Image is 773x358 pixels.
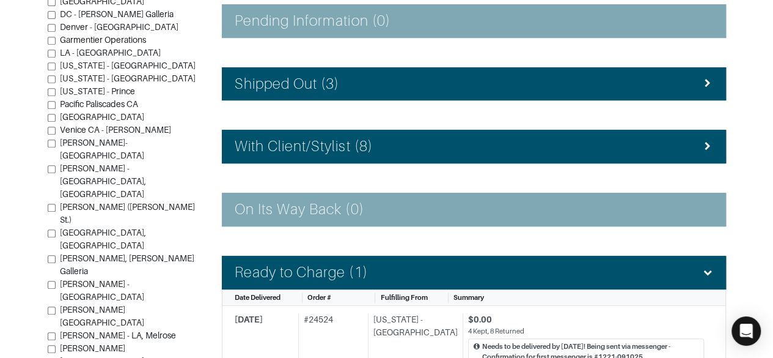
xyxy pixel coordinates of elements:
input: LA - [GEOGRAPHIC_DATA] [48,50,56,58]
h4: Shipped Out (3) [235,75,340,93]
input: [US_STATE] - [GEOGRAPHIC_DATA] [48,63,56,71]
span: [US_STATE] - Prince [60,87,135,97]
span: [PERSON_NAME]-[GEOGRAPHIC_DATA] [60,138,144,161]
span: [PERSON_NAME] ([PERSON_NAME] St.) [60,203,195,225]
span: Summary [453,294,484,301]
span: [GEOGRAPHIC_DATA], [GEOGRAPHIC_DATA] [60,228,146,251]
span: [PERSON_NAME], [PERSON_NAME] Galleria [60,254,194,277]
input: [PERSON_NAME] - [GEOGRAPHIC_DATA] [48,282,56,289]
span: Garmentier Operations [60,35,146,45]
input: [PERSON_NAME] ([PERSON_NAME] St.) [48,204,56,212]
div: 4 Kept, 8 Returned [468,326,704,337]
span: [US_STATE] - [GEOGRAPHIC_DATA] [60,74,196,84]
h4: On Its Way Back (0) [235,201,364,218]
div: Open Intercom Messenger [731,316,761,346]
input: [PERSON_NAME] - [GEOGRAPHIC_DATA], [GEOGRAPHIC_DATA] [48,166,56,174]
input: Pacific Paliscades CA [48,102,56,110]
input: Garmentier Operations [48,37,56,45]
input: [GEOGRAPHIC_DATA], [GEOGRAPHIC_DATA] [48,230,56,238]
input: [PERSON_NAME], [PERSON_NAME] Galleria [48,256,56,264]
span: Order # [307,294,331,301]
input: [GEOGRAPHIC_DATA] [48,114,56,122]
input: [US_STATE] - [GEOGRAPHIC_DATA] [48,76,56,84]
input: [PERSON_NAME] - LA, Melrose [48,333,56,341]
span: [US_STATE] - [GEOGRAPHIC_DATA] [60,61,196,71]
span: Date Delivered [235,294,280,301]
input: Denver - [GEOGRAPHIC_DATA] [48,24,56,32]
span: [PERSON_NAME][GEOGRAPHIC_DATA] [60,305,144,328]
span: [GEOGRAPHIC_DATA] [60,113,144,122]
span: Pacific Paliscades CA [60,100,138,110]
span: [PERSON_NAME] - LA, Melrose [60,331,176,341]
span: Fulfilling From [380,294,427,301]
h4: Pending Information (0) [235,12,390,30]
span: DC - [PERSON_NAME] Galleria [60,10,174,20]
span: [DATE] [235,315,263,324]
div: $0.00 [468,313,704,326]
span: [PERSON_NAME] - [GEOGRAPHIC_DATA], [GEOGRAPHIC_DATA] [60,164,146,200]
input: Venice CA - [PERSON_NAME] [48,127,56,135]
span: [PERSON_NAME] - [GEOGRAPHIC_DATA] [60,280,144,302]
input: [PERSON_NAME]-[GEOGRAPHIC_DATA] [48,140,56,148]
h4: Ready to Charge (1) [235,264,368,282]
input: [US_STATE] - Prince [48,89,56,97]
h4: With Client/Stylist (8) [235,138,373,155]
span: Denver - [GEOGRAPHIC_DATA] [60,23,178,32]
span: LA - [GEOGRAPHIC_DATA] [60,48,161,58]
span: Venice CA - [PERSON_NAME] [60,125,171,135]
input: DC - [PERSON_NAME] Galleria [48,12,56,20]
input: [PERSON_NAME][GEOGRAPHIC_DATA]. [48,346,56,354]
input: [PERSON_NAME][GEOGRAPHIC_DATA] [48,307,56,315]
